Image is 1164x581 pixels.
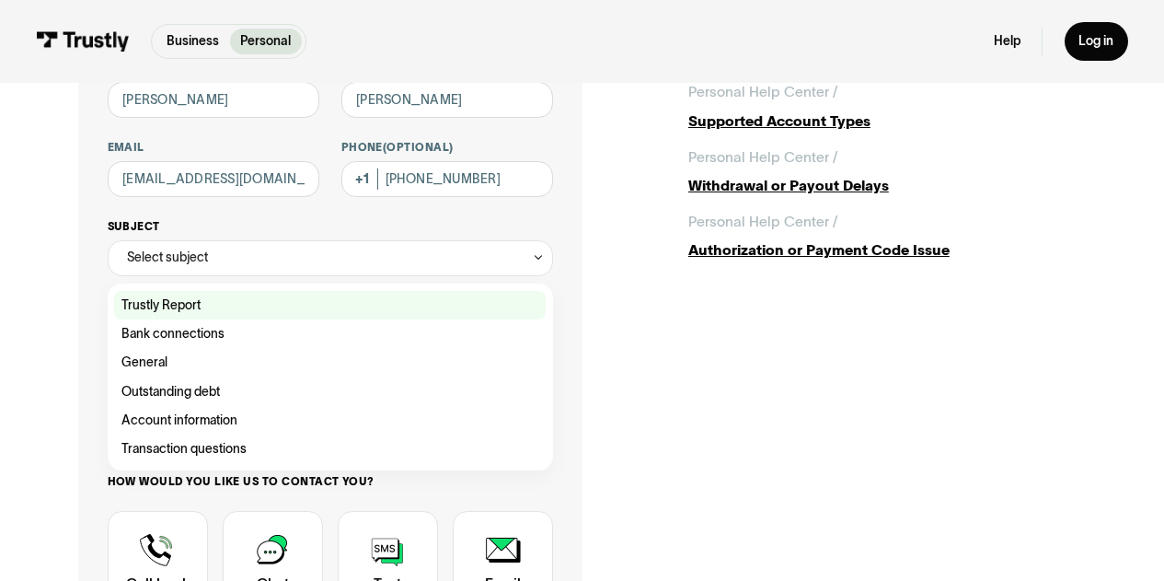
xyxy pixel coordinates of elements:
a: Business [156,29,229,54]
span: Outstanding debt [121,381,220,402]
span: Bank connections [121,323,225,344]
input: Howard [341,82,554,118]
img: Trustly Logo [36,31,130,51]
a: Personal Help Center /Withdrawal or Payout Delays [688,146,1086,197]
span: Transaction questions [121,438,247,459]
div: Personal Help Center / [688,211,837,232]
label: Email [108,140,320,155]
div: Select subject [108,240,554,276]
p: Personal [240,32,291,52]
span: Account information [121,410,237,431]
div: Log in [1078,33,1113,50]
input: (555) 555-5555 [341,161,554,197]
input: Alex [108,82,320,118]
p: Business [167,32,219,52]
div: Withdrawal or Payout Delays [688,175,1086,196]
a: Help [994,33,1020,50]
nav: Select subject [108,276,554,471]
label: Subject [108,219,554,234]
div: Select subject [127,247,208,268]
a: Personal [230,29,302,54]
label: How would you like us to contact you? [108,474,554,489]
span: General [121,352,167,373]
div: Personal Help Center / [688,81,837,102]
label: Phone [341,140,554,155]
input: alex@mail.com [108,161,320,197]
div: Personal Help Center / [688,146,837,168]
span: (Optional) [383,141,454,153]
a: Log in [1065,22,1128,60]
div: Authorization or Payment Code Issue [688,239,1086,261]
a: Personal Help Center /Authorization or Payment Code Issue [688,211,1086,261]
div: Supported Account Types [688,110,1086,132]
a: Personal Help Center /Supported Account Types [688,81,1086,132]
span: Trustly Report [121,295,201,316]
